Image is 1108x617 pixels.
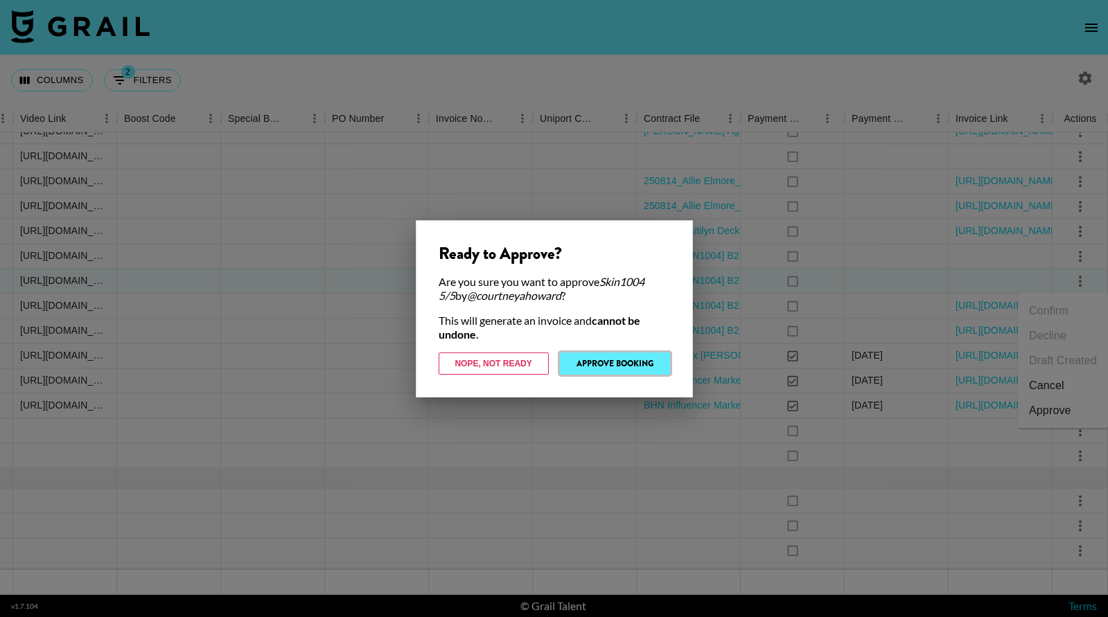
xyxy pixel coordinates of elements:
div: This will generate an invoice and . [439,314,670,341]
button: Nope, Not Ready [439,352,549,375]
button: Approve Booking [560,352,670,375]
div: Ready to Approve? [439,243,670,264]
div: Are you sure you want to approve by ? [439,275,670,303]
strong: cannot be undone [439,314,640,341]
em: @ courtneyahoward [467,289,561,302]
em: Skin1004 5/5 [439,275,644,302]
